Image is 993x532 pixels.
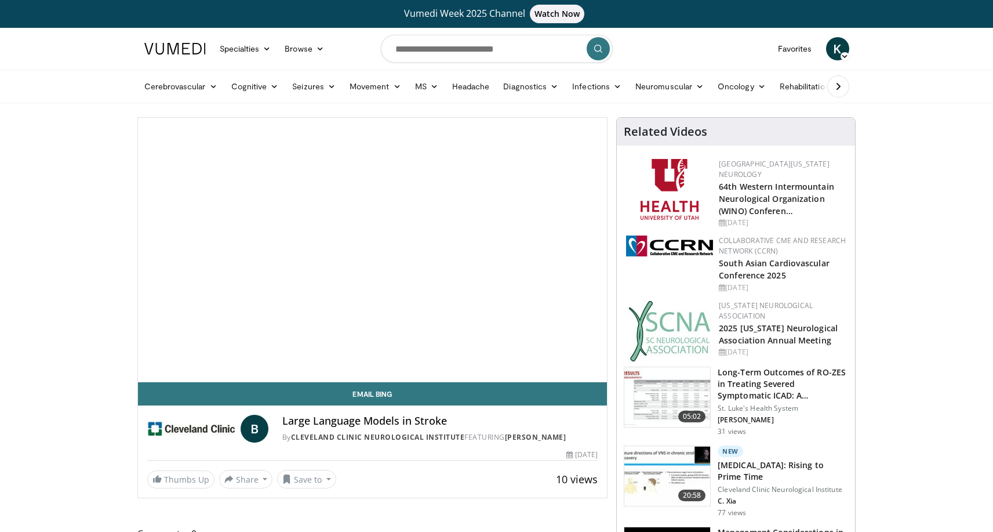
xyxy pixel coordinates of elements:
a: Oncology [711,75,773,98]
a: [GEOGRAPHIC_DATA][US_STATE] Neurology [719,159,830,179]
div: [DATE] [719,283,846,293]
div: [DATE] [719,218,846,228]
img: f6362829-b0a3-407d-a044-59546adfd345.png.150x105_q85_autocrop_double_scale_upscale_version-0.2.png [641,159,699,220]
a: [PERSON_NAME] [505,432,566,442]
p: New [718,446,743,457]
button: Share [219,470,273,488]
div: By FEATURING [282,432,598,443]
a: Diagnostics [496,75,565,98]
img: f1d696cd-2275-40a1-93b3-437403182b66.150x105_q85_crop-smart_upscale.jpg [624,446,710,506]
a: Specialties [213,37,278,60]
div: [DATE] [566,450,598,460]
p: Cleveland Clinic Neurological Institute [718,485,848,494]
a: Cerebrovascular [137,75,224,98]
p: 31 views [718,427,746,436]
p: C. Xia [718,497,848,506]
h3: [MEDICAL_DATA]: Rising to Prime Time [718,459,848,483]
button: Save to [277,470,336,488]
h4: Large Language Models in Stroke [282,415,598,428]
img: a04ee3ba-8487-4636-b0fb-5e8d268f3737.png.150x105_q85_autocrop_double_scale_upscale_version-0.2.png [626,236,713,256]
div: [DATE] [719,347,846,357]
a: Movement [343,75,408,98]
a: K [826,37,849,60]
a: Favorites [771,37,819,60]
a: Cleveland Clinic Neurological Institute [291,432,465,442]
span: Vumedi Week 2025 Channel [404,7,590,20]
a: 64th Western Intermountain Neurological Organization (WINO) Conferen… [719,181,834,216]
img: VuMedi Logo [144,43,206,55]
a: 20:58 New [MEDICAL_DATA]: Rising to Prime Time Cleveland Clinic Neurological Institute C. Xia 77 ... [624,446,848,517]
a: Neuromuscular [628,75,711,98]
input: Search topics, interventions [381,35,613,63]
img: b123db18-9392-45ae-ad1d-42c3758a27aa.jpg.150x105_q85_autocrop_double_scale_upscale_version-0.2.jpg [628,301,711,361]
a: Browse [278,37,331,60]
img: Cleveland Clinic Neurological Institute [147,415,236,443]
a: Vumedi Week 2025 ChannelWatch Now [146,5,847,23]
video-js: Video Player [138,118,608,382]
a: Thumbs Up [147,471,214,488]
span: 20:58 [678,490,706,501]
span: Watch Now [530,5,585,23]
a: MS [408,75,445,98]
a: Headache [445,75,497,98]
p: [PERSON_NAME] [718,415,848,425]
h3: Long-Term Outcomes of RO-ZES in Treating Severed Symptomatic ICAD: A… [718,367,848,401]
p: St. Luke's Health System [718,404,848,413]
a: [US_STATE] Neurological Association [719,301,813,321]
a: 2025 [US_STATE] Neurological Association Annual Meeting [719,323,838,346]
a: South Asian Cardiovascular Conference 2025 [719,258,830,281]
span: 10 views [556,472,598,486]
img: 627c2dd7-b815-408c-84d8-5c8a7424924c.150x105_q85_crop-smart_upscale.jpg [624,367,710,428]
a: Email Bing [138,382,608,406]
a: Rehabilitation [773,75,836,98]
a: B [241,415,268,443]
p: 77 views [718,508,746,517]
span: 05:02 [678,411,706,422]
a: Seizures [285,75,343,98]
h4: Related Videos [624,125,707,139]
a: Cognitive [224,75,286,98]
a: Infections [565,75,628,98]
a: 05:02 Long-Term Outcomes of RO-ZES in Treating Severed Symptomatic ICAD: A… St. Luke's Health Sys... [624,367,848,436]
a: Collaborative CME and Research Network (CCRN) [719,236,846,256]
